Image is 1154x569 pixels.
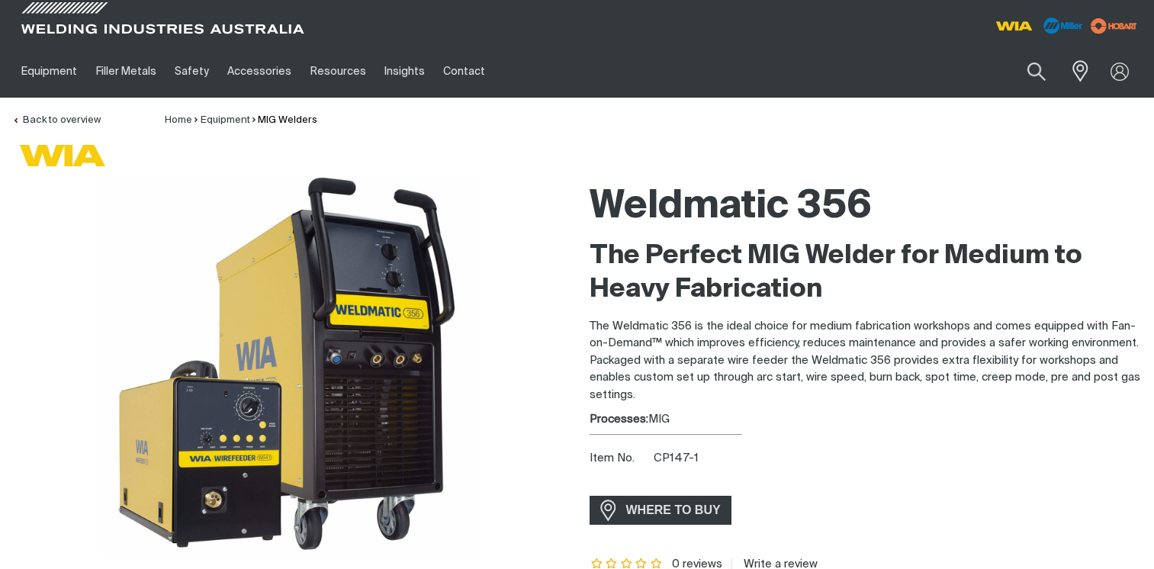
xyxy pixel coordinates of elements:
a: Safety [166,45,218,98]
a: MIG Welders [258,115,317,125]
a: Home [165,115,192,125]
img: miller [1086,14,1142,37]
a: Equipment [201,115,250,125]
span: WHERE TO BUY [616,498,731,522]
a: WHERE TO BUY [590,496,732,524]
span: CP147-1 [654,452,699,464]
input: Product name or item number... [992,53,1062,89]
div: MIG [590,411,1143,429]
a: Contact [434,45,494,98]
h1: Weldmatic 356 [590,182,1143,232]
h2: The Perfect MIG Welder for Medium to Heavy Fabrication [590,239,1143,307]
a: Insights [375,45,434,98]
a: Accessories [218,45,301,98]
img: Weldmatic 356 [98,175,479,556]
p: The Weldmatic 356 is the ideal choice for medium fabrication workshops and comes equipped with Fa... [590,318,1143,404]
a: Filler Metals [86,45,165,98]
span: Item No. [590,450,651,468]
a: Back to overview of MIG Welders [12,115,101,125]
a: Equipment [12,45,86,98]
a: Resources [301,45,375,98]
nav: Main [12,45,860,98]
button: Search products [1011,53,1062,89]
strong: Processes: [590,413,648,425]
nav: Breadcrumb [165,113,317,128]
